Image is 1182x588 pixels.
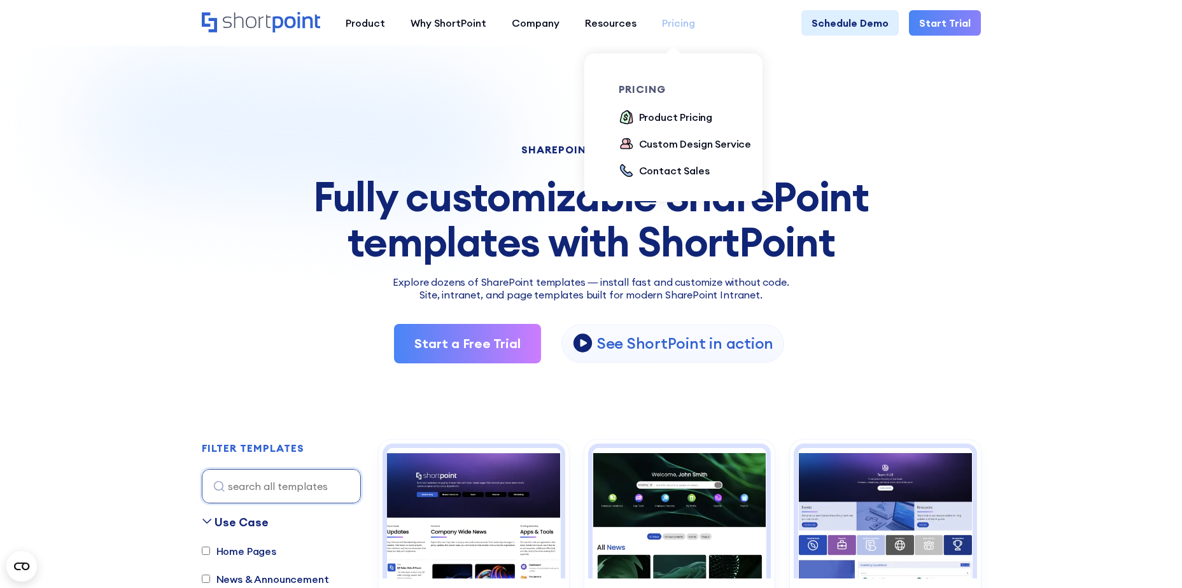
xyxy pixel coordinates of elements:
iframe: Chat Widget [953,440,1182,588]
div: Fully customizable SharePoint templates with ShortPoint [202,174,981,264]
img: Intranet Layout 2 – SharePoint Homepage Design: Modern homepage for news, tools, people, and events. [387,448,561,578]
div: Why ShortPoint [411,15,486,31]
input: Home Pages [202,547,210,555]
div: FILTER TEMPLATES [202,443,304,453]
a: Home [202,12,320,34]
img: Intranet Layout 6 – SharePoint Homepage Design: Personalized intranet homepage for search, news, ... [593,448,766,578]
p: See ShortPoint in action [597,333,773,353]
h2: Site, intranet, and page templates built for modern SharePoint Intranet. [202,290,981,301]
a: Pricing [649,10,708,36]
div: Use Case [215,514,269,531]
div: pricing [619,84,761,94]
div: Pricing [662,15,695,31]
a: Start a Free Trial [394,324,541,363]
div: Product Pricing [639,109,713,125]
div: Company [512,15,559,31]
a: Product [333,10,398,36]
img: Team Hub 4 – SharePoint Employee Portal Template: Employee portal for people, calendar, skills, a... [798,448,972,578]
a: Resources [572,10,649,36]
div: Product [346,15,385,31]
button: Open CMP widget [6,551,37,582]
input: search all templates [202,469,361,503]
label: News & Announcement [202,571,329,587]
a: Contact Sales [619,163,710,179]
input: News & Announcement [202,575,210,583]
label: Home Pages [202,543,276,559]
div: Contact Sales [639,163,710,178]
div: Custom Design Service [639,136,752,151]
div: Resources [585,15,637,31]
a: open lightbox [561,325,784,363]
a: Start Trial [909,10,981,36]
p: Explore dozens of SharePoint templates — install fast and customize without code. [202,274,981,290]
a: Why ShortPoint [398,10,499,36]
a: Custom Design Service [619,136,752,153]
h1: SHAREPOINT TEMPLATES [202,145,981,154]
a: Product Pricing [619,109,713,126]
a: Schedule Demo [801,10,899,36]
a: Company [499,10,572,36]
